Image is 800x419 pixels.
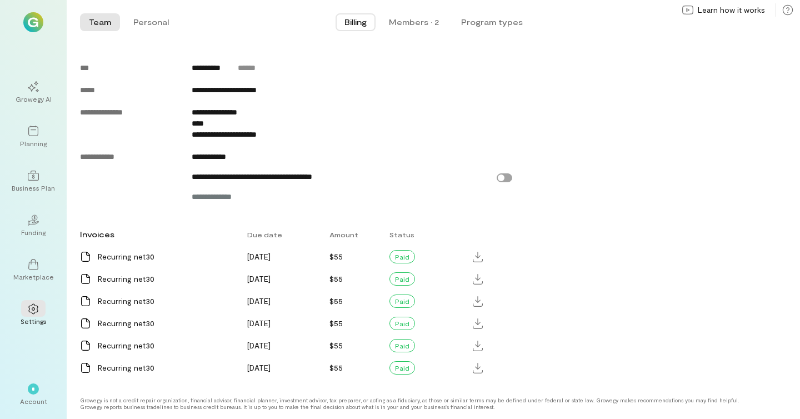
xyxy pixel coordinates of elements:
div: Status [383,225,469,245]
span: [DATE] [247,252,271,261]
div: *Account [13,375,53,415]
a: Planning [13,117,53,157]
button: Members · 2 [380,13,448,31]
span: [DATE] [247,296,271,306]
div: Funding [21,228,46,237]
div: Paid [389,250,415,263]
button: Team [80,13,120,31]
div: Due date [241,225,322,245]
div: Planning [20,139,47,148]
a: Growegy AI [13,72,53,112]
span: Billing [344,17,367,28]
a: Funding [13,206,53,246]
span: $55 [329,363,343,372]
div: Invoices [73,223,241,246]
button: Personal [124,13,178,31]
span: [DATE] [247,274,271,283]
a: Settings [13,295,53,335]
div: Paid [389,295,415,308]
div: Paid [389,317,415,330]
div: Members · 2 [389,17,439,28]
div: Recurring net30 [98,362,234,373]
span: $55 [329,252,343,261]
button: Program types [452,13,532,31]
div: Paid [389,339,415,352]
span: Learn how it works [698,4,765,16]
div: Paid [389,361,415,375]
a: Business Plan [13,161,53,201]
a: Marketplace [13,250,53,290]
div: Recurring net30 [98,318,234,329]
span: [DATE] [247,318,271,328]
span: [DATE] [247,363,271,372]
div: Paid [389,272,415,286]
span: $55 [329,296,343,306]
div: Growegy AI [16,94,52,103]
span: [DATE] [247,341,271,350]
div: Amount [323,225,383,245]
div: Account [20,397,47,406]
span: $55 [329,341,343,350]
button: Billing [336,13,376,31]
div: Recurring net30 [98,296,234,307]
div: Marketplace [13,272,54,281]
div: Recurring net30 [98,251,234,262]
div: Growegy is not a credit repair organization, financial advisor, financial planner, investment adv... [80,397,747,410]
div: Recurring net30 [98,273,234,285]
div: Settings [21,317,47,326]
span: $55 [329,274,343,283]
span: $55 [329,318,343,328]
div: Recurring net30 [98,340,234,351]
div: Business Plan [12,183,55,192]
